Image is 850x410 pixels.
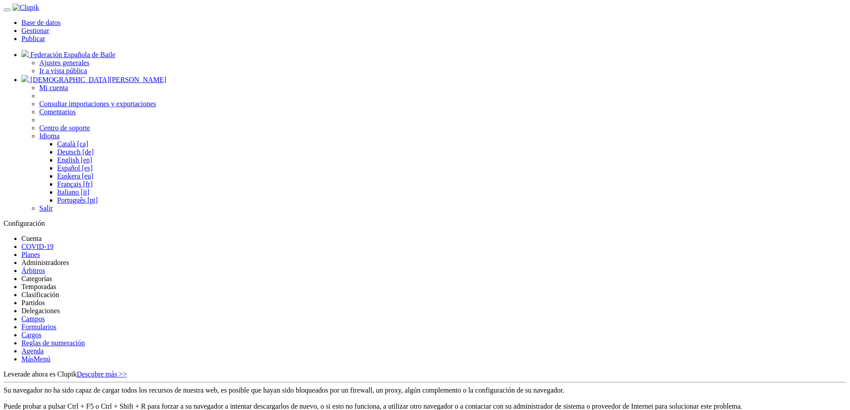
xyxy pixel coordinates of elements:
a: Centro de soporte [39,124,90,132]
a: Gestionar [21,27,49,34]
a: Planes [21,251,40,258]
a: Cargos [21,331,41,339]
a: Agenda [21,347,44,355]
a: MásMenú [21,355,50,363]
a: [DEMOGRAPHIC_DATA][PERSON_NAME] [21,76,166,83]
a: Euskera [eu] [57,172,93,180]
a: Administradores [21,259,69,266]
a: Italiano [it] [57,188,89,196]
a: Salir [39,204,53,212]
img: c2l6ZT0zMHgzMCZmcz05JnRleHQ9Q0YmYmc9Y2RkYzM5.png [21,75,29,82]
a: Reglas de numeración [21,339,85,347]
div: Configuración [4,219,846,228]
a: COVID-19 [21,243,54,250]
a: Categorías [21,275,52,282]
a: Base de datos [21,19,61,26]
span: Federación Española de Baile [30,51,116,58]
a: Clasificación [21,291,59,298]
a: Delegaciones [21,307,60,315]
span: Menú [34,355,50,363]
a: Árbitros [21,267,45,274]
a: English [en] [57,156,92,164]
img: organizador.30x30.png [21,50,29,57]
a: Cuenta [21,235,41,242]
a: Consultar importaciones y exportaciones [39,100,156,108]
a: Português [pt] [57,196,98,204]
a: Partidos [21,299,45,306]
a: Federación Española de Baile [21,51,116,58]
a: Publicar [21,35,45,42]
a: Ajustes generales [39,59,89,66]
a: Idioma [39,132,59,140]
span: [DEMOGRAPHIC_DATA][PERSON_NAME] [30,76,166,83]
a: Temporadas [21,283,56,290]
a: Formularios [21,323,56,331]
a: Comentarios [39,108,76,116]
div: Leverade ahora es Clupik [4,370,846,378]
img: Clupik [12,4,39,12]
a: Català [ca] [57,140,88,148]
a: Ir a vista pública [39,67,87,75]
a: Mi cuenta [39,84,68,91]
a: Français [fr] [57,180,93,188]
a: Deutsch [de] [57,148,94,156]
a: Español [es] [57,164,93,172]
a: Descubre más >> [77,370,127,378]
span: Más [21,355,34,363]
a: Campos [21,315,45,323]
